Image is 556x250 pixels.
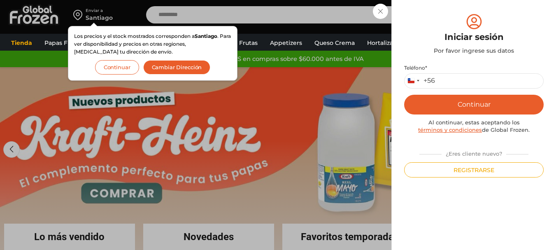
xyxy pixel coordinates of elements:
button: Registrarse [404,162,544,178]
button: Selected country [405,74,435,88]
p: Los precios y el stock mostrados corresponden a . Para ver disponibilidad y precios en otras regi... [74,32,231,56]
a: Appetizers [266,35,306,51]
div: ¿Eres cliente nuevo? [415,147,533,158]
div: Iniciar sesión [404,31,544,43]
strong: Santiago [195,33,217,39]
button: Continuar [404,95,544,114]
label: Teléfono [404,65,544,71]
button: Cambiar Dirección [143,60,211,75]
a: Queso Crema [310,35,359,51]
div: Por favor ingrese sus datos [404,47,544,55]
a: Papas Fritas [40,35,84,51]
img: tabler-icon-user-circle.svg [465,12,484,31]
div: +56 [423,77,435,85]
a: términos y condiciones [418,126,482,133]
a: Tienda [7,35,36,51]
a: Hortalizas [363,35,400,51]
div: Al continuar, estas aceptando los de Global Frozen. [404,119,544,134]
button: Continuar [95,60,139,75]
